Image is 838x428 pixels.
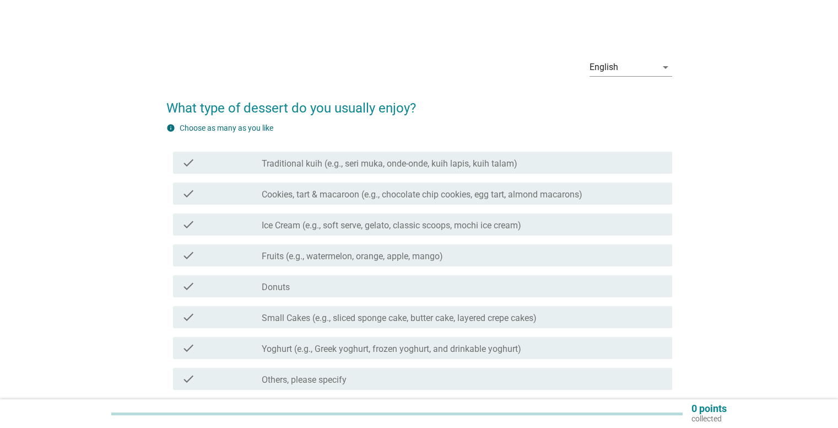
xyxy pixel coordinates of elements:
[691,414,727,424] p: collected
[166,87,672,118] h2: What type of dessert do you usually enjoy?
[182,311,195,324] i: check
[590,62,618,72] div: English
[182,249,195,262] i: check
[262,344,521,355] label: Yoghurt (e.g., Greek yoghurt, frozen yoghurt, and drinkable yoghurt)
[262,374,347,386] label: Others, please specify
[262,158,517,169] label: Traditional kuih (e.g., seri muka, onde-onde, kuih lapis, kuih talam)
[182,156,195,169] i: check
[180,124,273,132] label: Choose as many as you like
[182,218,195,231] i: check
[659,61,672,74] i: arrow_drop_down
[182,372,195,386] i: check
[262,313,537,324] label: Small Cakes (e.g., sliced sponge cake, butter cake, layered crepe cakes)
[691,404,727,414] p: 0 points
[182,280,195,293] i: check
[262,282,290,293] label: Donuts
[262,220,521,231] label: Ice Cream (e.g., soft serve, gelato, classic scoops, mochi ice cream)
[182,187,195,200] i: check
[166,124,175,132] i: info
[262,251,443,262] label: Fruits (e.g., watermelon, orange, apple, mango)
[182,341,195,355] i: check
[262,189,582,200] label: Cookies, tart & macaroon (e.g., chocolate chip cookies, egg tart, almond macarons)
